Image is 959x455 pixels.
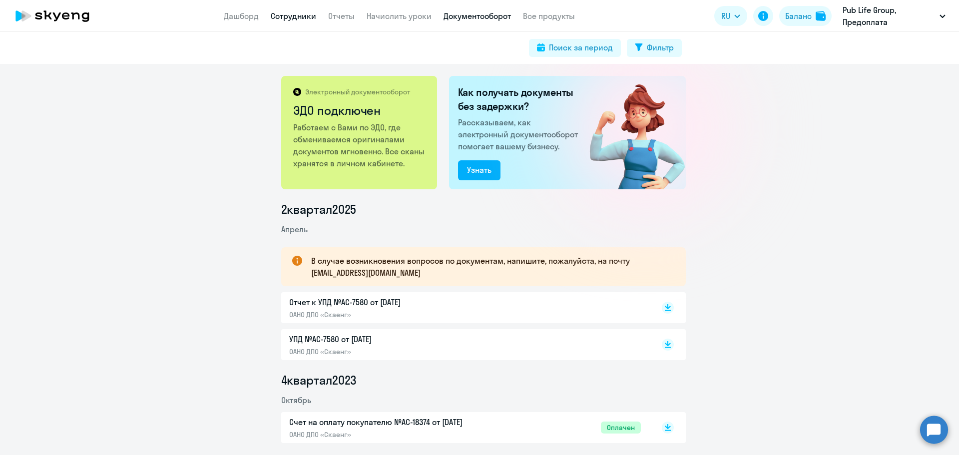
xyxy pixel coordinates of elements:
a: Все продукты [523,11,575,21]
h2: ЭДО подключен [293,102,427,118]
p: Pub Life Group, Предоплата сертификаты [843,4,936,28]
div: Баланс [785,10,812,22]
a: УПД №AC-7580 от [DATE]ОАНО ДПО «Скаенг» [289,333,641,356]
p: Отчет к УПД №AC-7580 от [DATE] [289,296,499,308]
li: 2 квартал 2025 [281,201,686,217]
h2: Как получать документы без задержки? [458,85,582,113]
button: RU [714,6,747,26]
div: Узнать [467,164,491,176]
img: balance [816,11,826,21]
span: RU [721,10,730,22]
button: Поиск за период [529,39,621,57]
div: Поиск за период [549,41,613,53]
a: Начислить уроки [367,11,432,21]
a: Документооборот [444,11,511,21]
span: Октябрь [281,395,311,405]
span: Апрель [281,224,308,234]
p: В случае возникновения вопросов по документам, напишите, пожалуйста, на почту [EMAIL_ADDRESS][DOM... [311,255,668,279]
p: ОАНО ДПО «Скаенг» [289,430,499,439]
a: Сотрудники [271,11,316,21]
button: Балансbalance [779,6,832,26]
a: Дашборд [224,11,259,21]
p: Работаем с Вами по ЭДО, где обмениваемся оригиналами документов мгновенно. Все сканы хранятся в л... [293,121,427,169]
a: Отчет к УПД №AC-7580 от [DATE]ОАНО ДПО «Скаенг» [289,296,641,319]
p: Счет на оплату покупателю №AC-18374 от [DATE] [289,416,499,428]
a: Счет на оплату покупателю №AC-18374 от [DATE]ОАНО ДПО «Скаенг»Оплачен [289,416,641,439]
button: Pub Life Group, Предоплата сертификаты [838,4,951,28]
button: Фильтр [627,39,682,57]
div: Фильтр [647,41,674,53]
a: Отчеты [328,11,355,21]
button: Узнать [458,160,500,180]
p: ОАНО ДПО «Скаенг» [289,347,499,356]
span: Оплачен [601,422,641,434]
p: УПД №AC-7580 от [DATE] [289,333,499,345]
li: 4 квартал 2023 [281,372,686,388]
p: ОАНО ДПО «Скаенг» [289,310,499,319]
img: connected [573,76,686,189]
p: Электронный документооборот [305,87,410,96]
p: Рассказываем, как электронный документооборот помогает вашему бизнесу. [458,116,582,152]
